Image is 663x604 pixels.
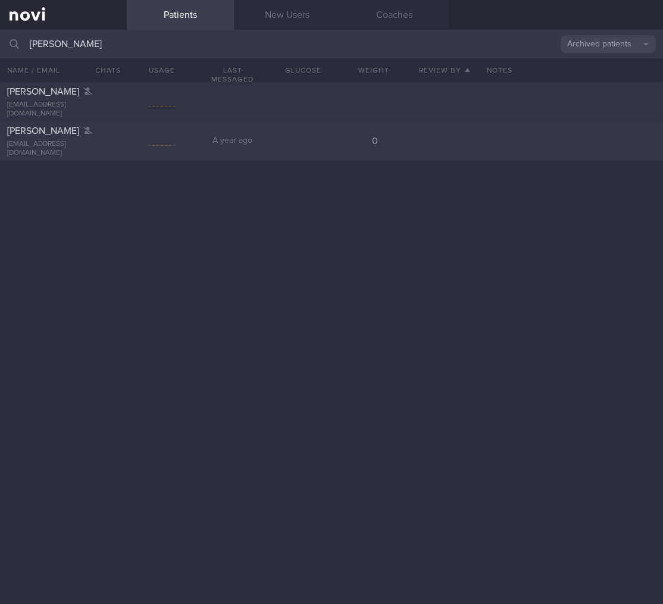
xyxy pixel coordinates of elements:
button: Chats [79,58,127,82]
button: Archived patients [561,35,656,53]
button: Weight [339,58,409,82]
button: Review By [409,58,480,82]
div: Notes [480,58,663,82]
span: 0 [372,136,379,146]
button: Last Messaged [197,58,268,91]
span: [PERSON_NAME] [7,126,79,136]
div: [EMAIL_ADDRESS][DOMAIN_NAME] [7,101,120,118]
button: Glucose [268,58,339,82]
div: [EMAIL_ADDRESS][DOMAIN_NAME] [7,140,120,158]
span: A year ago [212,136,252,145]
span: [PERSON_NAME] [7,87,79,96]
div: Usage [127,58,198,82]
